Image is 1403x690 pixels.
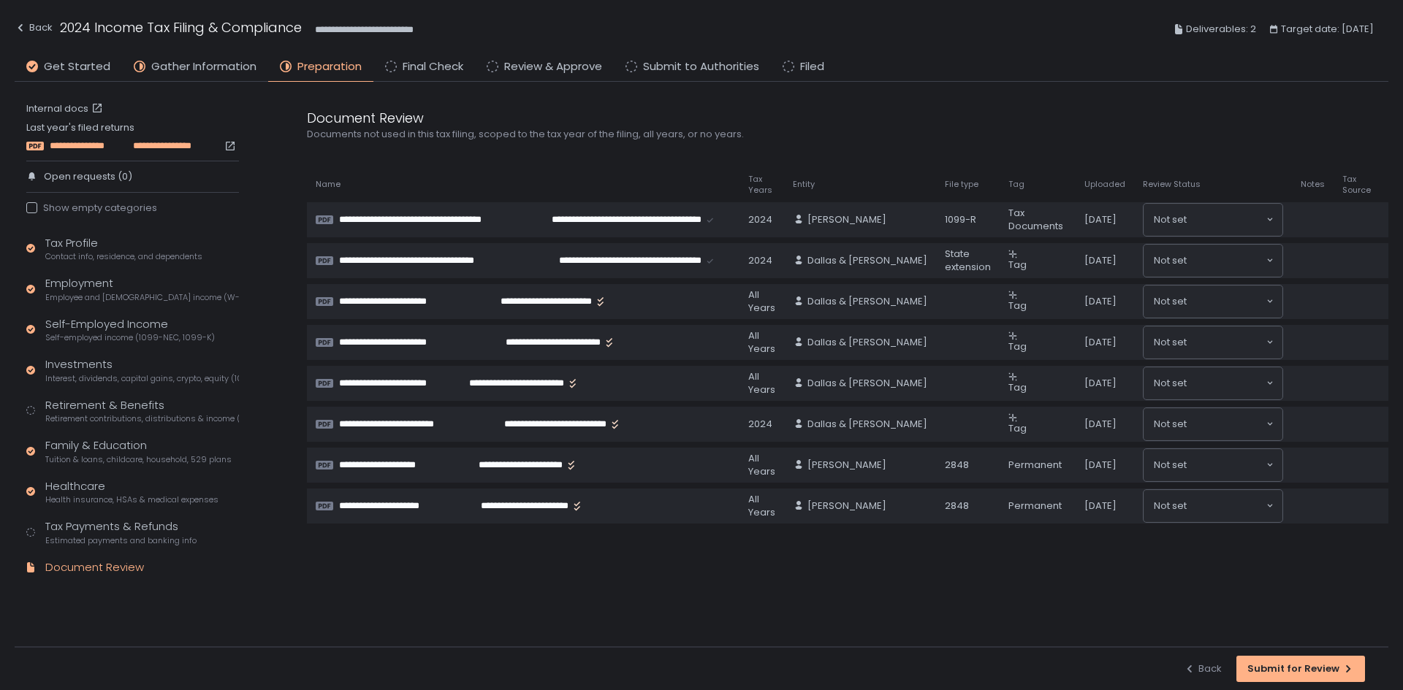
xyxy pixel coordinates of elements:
[1144,490,1282,522] div: Search for option
[1187,335,1265,350] input: Search for option
[945,179,978,190] span: File type
[1281,20,1374,38] span: Target date: [DATE]
[748,174,775,196] span: Tax Years
[807,499,886,513] span: [PERSON_NAME]
[45,437,232,465] div: Family & Education
[1084,499,1117,513] span: [DATE]
[15,19,53,37] div: Back
[1008,380,1027,394] span: Tag
[807,377,927,390] span: Dallas & [PERSON_NAME]
[1084,179,1125,190] span: Uploaded
[45,316,215,344] div: Self-Employed Income
[45,535,197,546] span: Estimated payments and banking info
[1187,458,1265,472] input: Search for option
[1008,258,1027,272] span: Tag
[1186,20,1256,38] span: Deliverables: 2
[1187,417,1265,432] input: Search for option
[45,397,239,425] div: Retirement & Benefits
[807,213,886,226] span: [PERSON_NAME]
[45,275,239,303] div: Employment
[45,518,197,546] div: Tax Payments & Refunds
[1187,294,1265,309] input: Search for option
[26,102,106,115] a: Internal docs
[1154,253,1187,268] span: Not set
[1236,656,1365,682] button: Submit for Review
[807,254,927,267] span: Dallas & [PERSON_NAME]
[15,18,53,42] button: Back
[45,454,232,465] span: Tuition & loans, childcare, household, 529 plans
[1084,459,1117,472] span: [DATE]
[45,235,202,263] div: Tax Profile
[45,356,239,384] div: Investments
[1084,295,1117,308] span: [DATE]
[1008,299,1027,313] span: Tag
[1187,253,1265,268] input: Search for option
[45,478,218,506] div: Healthcare
[1144,408,1282,440] div: Search for option
[1154,376,1187,391] span: Not set
[1084,336,1117,349] span: [DATE]
[1187,212,1265,227] input: Search for option
[1144,285,1282,318] div: Search for option
[793,179,815,190] span: Entity
[807,295,927,308] span: Dallas & [PERSON_NAME]
[1008,340,1027,353] span: Tag
[1154,335,1187,350] span: Not set
[45,559,144,576] div: Document Review
[807,459,886,472] span: [PERSON_NAME]
[1301,179,1325,190] span: Notes
[1144,245,1282,277] div: Search for option
[1144,204,1282,236] div: Search for option
[1084,213,1117,226] span: [DATE]
[45,413,239,424] span: Retirement contributions, distributions & income (1099-R, 5498)
[1084,254,1117,267] span: [DATE]
[1143,179,1201,190] span: Review Status
[307,108,1008,128] div: Document Review
[1247,662,1354,675] div: Submit for Review
[1184,656,1222,682] button: Back
[26,121,239,152] div: Last year's filed returns
[1184,662,1222,675] div: Back
[45,332,215,343] span: Self-employed income (1099-NEC, 1099-K)
[1154,417,1187,432] span: Not set
[45,373,239,384] span: Interest, dividends, capital gains, crypto, equity (1099s, K-1s)
[643,58,759,75] span: Submit to Authorities
[1084,418,1117,431] span: [DATE]
[807,418,927,431] span: Dallas & [PERSON_NAME]
[403,58,463,75] span: Final Check
[151,58,256,75] span: Gather Information
[800,58,824,75] span: Filed
[1154,458,1187,472] span: Not set
[60,18,302,37] h1: 2024 Income Tax Filing & Compliance
[45,292,239,303] span: Employee and [DEMOGRAPHIC_DATA] income (W-2s)
[1144,326,1282,359] div: Search for option
[807,336,927,349] span: Dallas & [PERSON_NAME]
[1144,367,1282,399] div: Search for option
[1144,449,1282,481] div: Search for option
[1008,421,1027,435] span: Tag
[316,179,341,190] span: Name
[45,494,218,505] span: Health insurance, HSAs & medical expenses
[504,58,602,75] span: Review & Approve
[1154,294,1187,309] span: Not set
[45,251,202,262] span: Contact info, residence, and dependents
[1187,499,1265,513] input: Search for option
[1154,499,1187,513] span: Not set
[1008,179,1024,190] span: Tag
[1187,376,1265,391] input: Search for option
[44,170,132,183] span: Open requests (0)
[1154,212,1187,227] span: Not set
[1084,377,1117,390] span: [DATE]
[307,128,1008,141] div: Documents not used in this tax filing, scoped to the tax year of the filing, all years, or no years.
[44,58,110,75] span: Get Started
[297,58,362,75] span: Preparation
[1342,174,1371,196] span: Tax Source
